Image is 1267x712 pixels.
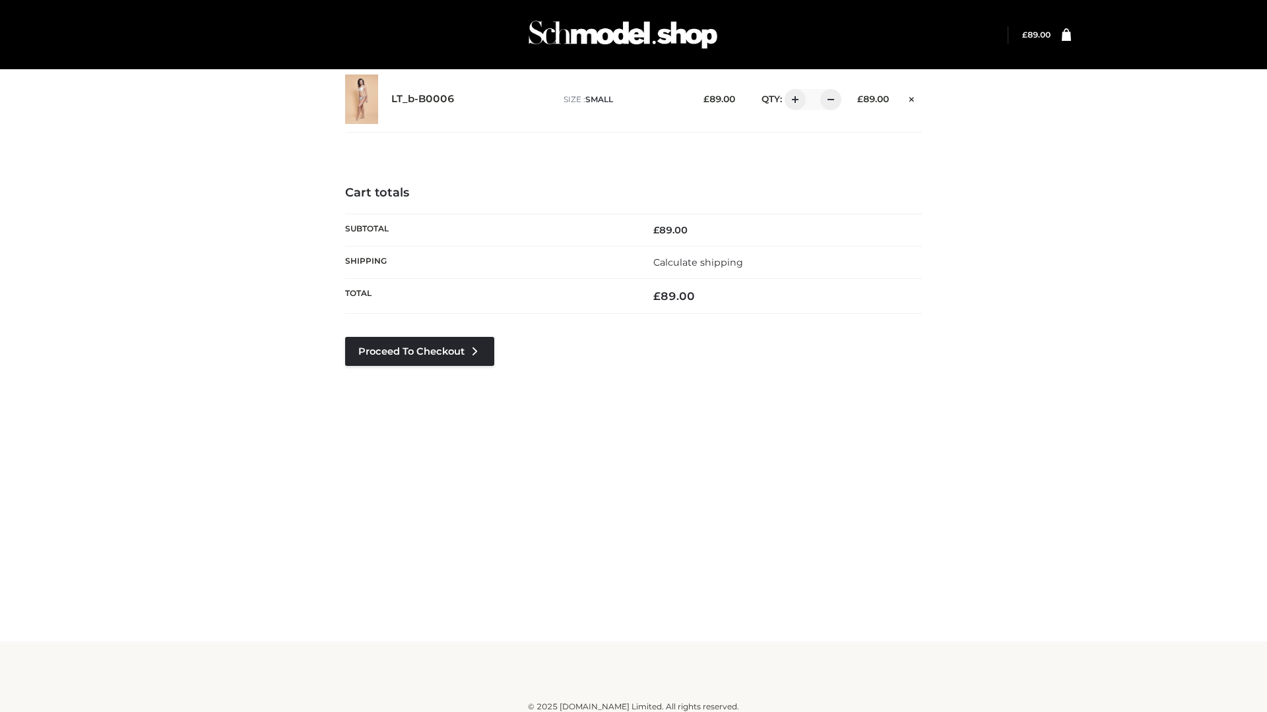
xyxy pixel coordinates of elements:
bdi: 89.00 [857,94,889,104]
img: Schmodel Admin 964 [524,9,722,61]
a: £89.00 [1022,30,1051,40]
a: Proceed to Checkout [345,337,494,366]
th: Shipping [345,246,633,278]
a: LT_b-B0006 [391,93,455,105]
span: SMALL [585,94,613,104]
span: £ [1022,30,1027,40]
a: Remove this item [902,89,922,106]
th: Subtotal [345,214,633,246]
img: LT_b-B0006 - SMALL [345,74,378,124]
bdi: 89.00 [653,224,688,236]
bdi: 89.00 [653,289,695,303]
span: £ [857,94,863,104]
a: Calculate shipping [653,256,743,268]
bdi: 89.00 [703,94,735,104]
h4: Cart totals [345,186,922,200]
span: £ [653,289,661,303]
span: £ [653,224,659,236]
th: Total [345,279,633,314]
span: £ [703,94,709,104]
div: QTY: [748,89,837,110]
p: size : [564,94,683,105]
bdi: 89.00 [1022,30,1051,40]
